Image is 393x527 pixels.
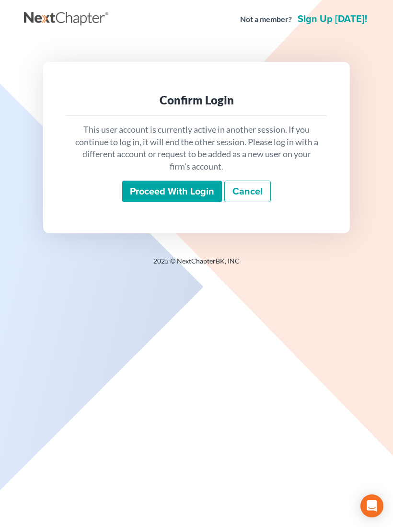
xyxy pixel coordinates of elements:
p: This user account is currently active in another session. If you continue to log in, it will end ... [74,124,319,173]
a: Sign up [DATE]! [296,14,369,24]
div: Open Intercom Messenger [360,494,383,517]
a: Cancel [224,181,271,203]
div: 2025 © NextChapterBK, INC [24,256,369,274]
div: Confirm Login [74,92,319,108]
input: Proceed with login [122,181,222,203]
strong: Not a member? [240,14,292,25]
